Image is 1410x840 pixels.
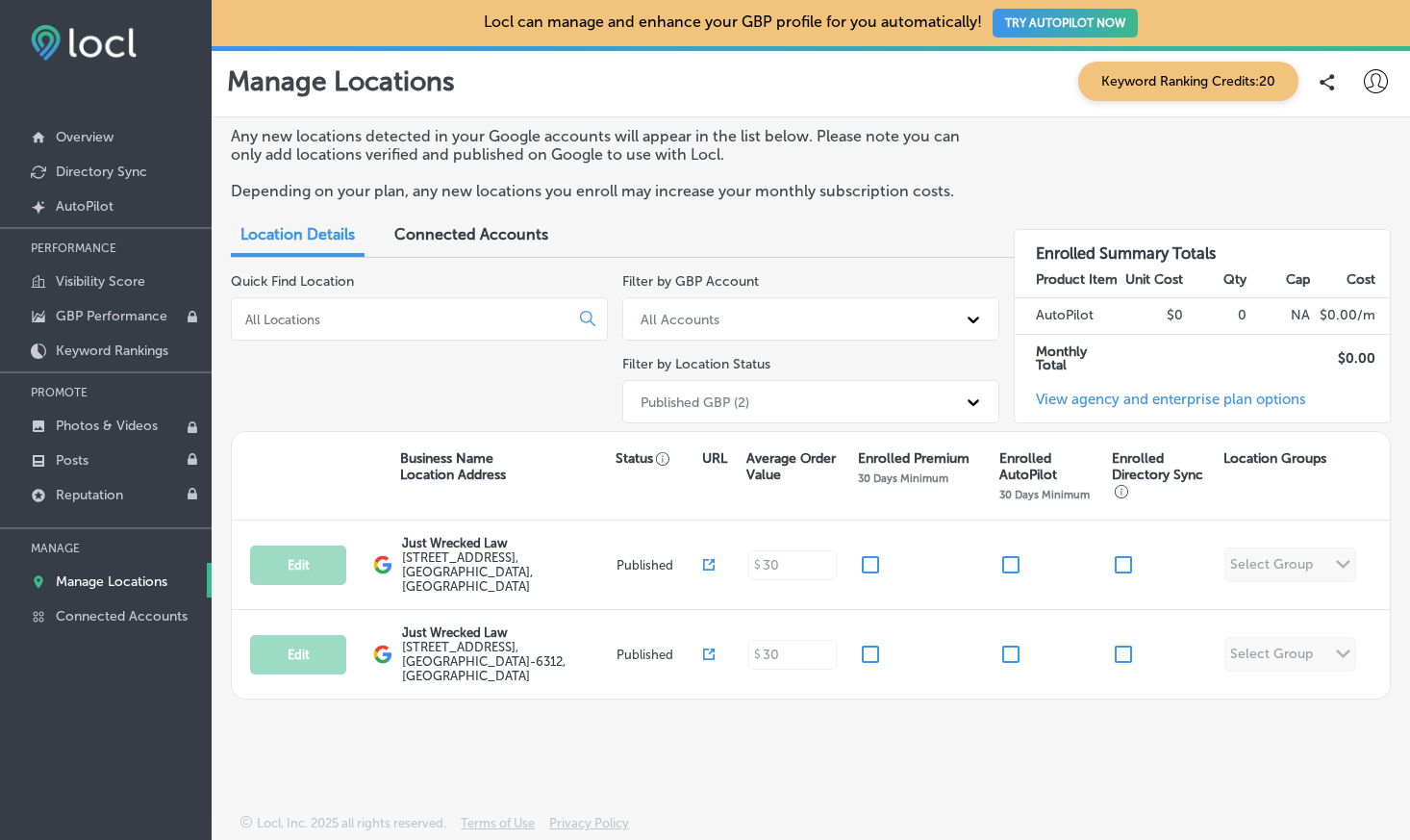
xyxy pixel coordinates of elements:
[1112,450,1215,499] p: Enrolled Directory Sync
[1184,263,1247,298] th: Qty
[616,450,702,467] p: Status
[617,648,702,662] p: Published
[1078,62,1298,101] span: Keyword Ranking Credits: 20
[641,394,749,410] div: Published GBP (2)
[56,129,113,145] p: Overview
[250,635,346,675] button: Edit
[1015,334,1120,383] td: Monthly Total
[56,164,147,180] p: Directory Sync
[56,418,158,434] p: Photos & Videos
[1247,298,1311,334] td: NA
[1120,263,1184,298] th: Unit Cost
[641,311,719,327] div: All Accounts
[622,273,759,290] label: Filter by GBP Account
[858,471,948,485] p: 30 Days Minimum
[1184,298,1247,334] td: 0
[993,9,1138,38] button: TRY AUTOPILOT NOW
[746,450,847,483] p: Average Order Value
[1015,298,1120,334] td: AutoPilot
[1311,334,1390,383] td: $ 0.00
[394,225,548,243] span: Connected Accounts
[257,816,446,830] p: Locl, Inc. 2025 all rights reserved.
[858,450,969,467] p: Enrolled Premium
[1015,391,1306,422] a: View agency and enterprise plan options
[1223,450,1326,467] p: Location Groups
[622,356,770,372] label: Filter by Location Status
[243,311,565,328] input: All Locations
[227,65,455,97] p: Manage Locations
[402,625,613,640] p: Just Wrecked Law
[56,452,88,469] p: Posts
[999,450,1102,483] p: Enrolled AutoPilot
[56,487,123,503] p: Reputation
[402,640,613,683] label: [STREET_ADDRESS] , [GEOGRAPHIC_DATA]-6312, [GEOGRAPHIC_DATA]
[231,182,985,200] p: Depending on your plan, any new locations you enroll may increase your monthly subscription costs.
[400,450,506,483] p: Business Name Location Address
[549,816,629,840] a: Privacy Policy
[56,198,113,215] p: AutoPilot
[373,555,392,574] img: logo
[461,816,535,840] a: Terms of Use
[1015,230,1390,263] h3: Enrolled Summary Totals
[1120,298,1184,334] td: $0
[373,645,392,664] img: logo
[402,550,613,594] label: [STREET_ADDRESS] , [GEOGRAPHIC_DATA], [GEOGRAPHIC_DATA]
[56,308,167,324] p: GBP Performance
[56,273,145,290] p: Visibility Score
[1036,271,1118,288] strong: Product Item
[1311,298,1390,334] td: $ 0.00 /m
[231,273,354,290] label: Quick Find Location
[999,488,1090,501] p: 30 Days Minimum
[402,536,613,550] p: Just Wrecked Law
[1311,263,1390,298] th: Cost
[240,225,355,243] span: Location Details
[56,573,167,590] p: Manage Locations
[250,546,346,585] button: Edit
[31,25,137,61] img: fda3e92497d09a02dc62c9cd864e3231.png
[702,450,727,467] p: URL
[56,608,188,624] p: Connected Accounts
[56,343,168,359] p: Keyword Rankings
[617,558,702,573] p: Published
[1247,263,1311,298] th: Cap
[231,127,985,164] p: Any new locations detected in your Google accounts will appear in the list below. Please note you...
